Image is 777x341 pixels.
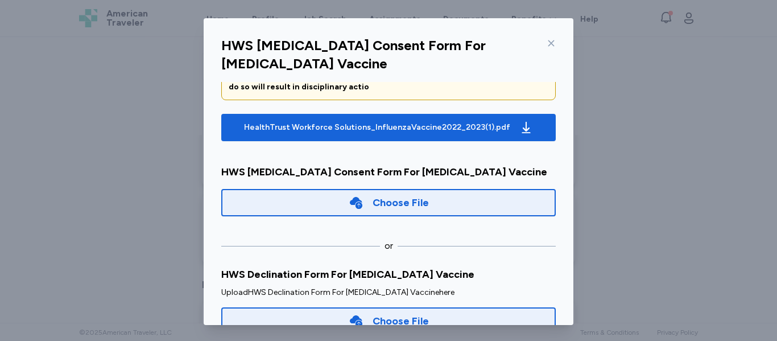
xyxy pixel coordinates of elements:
[385,239,393,253] div: or
[221,287,556,298] div: Upload HWS Declination Form For [MEDICAL_DATA] Vaccine here
[373,313,429,329] div: Choose File
[221,114,556,141] button: HealthTrust Workforce Solutions_InfluenzaVaccine2022_2023(1).pdf
[373,195,429,211] div: Choose File
[244,122,510,133] div: HealthTrust Workforce Solutions_InfluenzaVaccine2022_2023(1).pdf
[221,36,542,73] div: HWS [MEDICAL_DATA] Consent Form For [MEDICAL_DATA] Vaccine
[221,164,556,180] div: HWS [MEDICAL_DATA] Consent Form For [MEDICAL_DATA] Vaccine
[221,266,556,282] div: HWS Declination Form For [MEDICAL_DATA] Vaccine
